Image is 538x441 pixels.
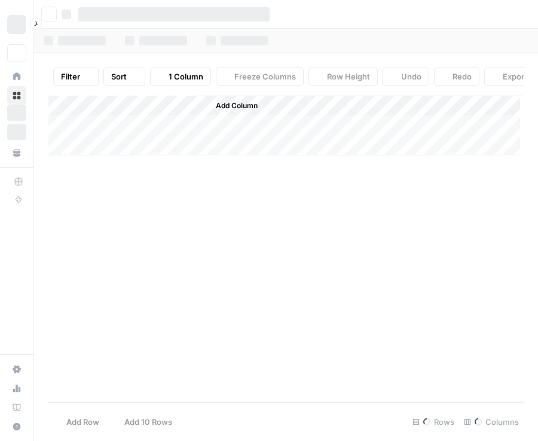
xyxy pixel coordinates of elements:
[124,416,172,428] span: Add 10 Rows
[308,67,378,86] button: Row Height
[327,71,370,82] span: Row Height
[106,412,179,431] button: Add 10 Rows
[216,100,258,111] span: Add Column
[408,412,459,431] div: Rows
[66,416,99,428] span: Add Row
[7,360,26,379] a: Settings
[200,98,262,114] button: Add Column
[150,67,211,86] button: 1 Column
[234,71,296,82] span: Freeze Columns
[53,67,99,86] button: Filter
[111,71,127,82] span: Sort
[7,86,26,105] a: Browse
[103,67,145,86] button: Sort
[7,143,26,163] a: Your Data
[169,71,203,82] span: 1 Column
[434,67,479,86] button: Redo
[7,417,26,436] button: Help + Support
[401,71,421,82] span: Undo
[383,67,429,86] button: Undo
[48,412,106,431] button: Add Row
[61,71,80,82] span: Filter
[459,412,524,431] div: Columns
[216,67,304,86] button: Freeze Columns
[7,379,26,398] a: Usage
[7,398,26,417] a: Learning Hub
[7,67,26,86] a: Home
[453,71,472,82] span: Redo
